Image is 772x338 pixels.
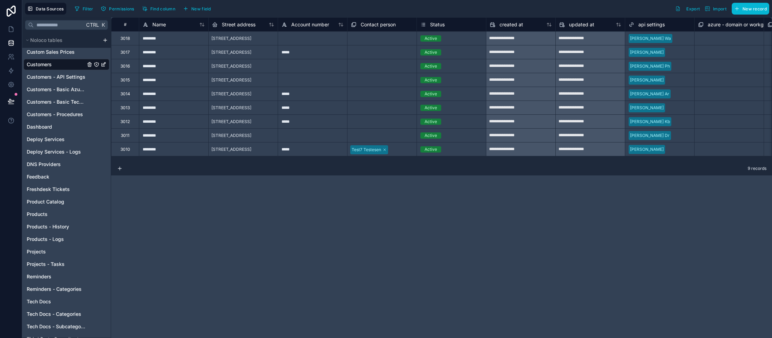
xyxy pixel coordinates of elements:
div: Active [425,119,437,125]
button: Permissions [98,3,136,14]
span: Name [152,21,166,28]
span: [STREET_ADDRESS] [211,91,251,97]
div: [PERSON_NAME] Ph [630,63,670,69]
span: New field [191,6,211,11]
button: Find column [140,3,178,14]
div: [PERSON_NAME] Kb [630,119,670,125]
span: Permissions [109,6,134,11]
span: [STREET_ADDRESS] [211,50,251,55]
button: Filter [72,3,96,14]
span: [STREET_ADDRESS] [211,133,251,138]
span: New record [742,6,767,11]
div: [PERSON_NAME] Ar [630,91,669,97]
div: 3014 [120,91,130,97]
div: Active [425,35,437,42]
button: Export [673,3,702,15]
span: Find column [150,6,175,11]
span: Data Sources [36,6,64,11]
div: Active [425,91,437,97]
div: 3010 [120,147,130,152]
div: [PERSON_NAME] [630,77,664,83]
div: Active [425,105,437,111]
span: api settings [638,21,665,28]
span: Export [686,6,700,11]
span: Street address [222,21,255,28]
div: 3013 [120,105,130,111]
button: Data Sources [25,3,66,15]
div: Test7 Testesen [352,147,381,153]
a: Permissions [98,3,139,14]
div: 3017 [120,50,130,55]
span: created at [500,21,523,28]
span: updated at [569,21,594,28]
a: New record [729,3,769,15]
div: [PERSON_NAME] Wa [630,35,671,42]
div: 3018 [120,36,130,41]
div: [PERSON_NAME] [630,146,664,153]
div: 3011 [121,133,129,138]
span: [STREET_ADDRESS] [211,63,251,69]
div: Active [425,132,437,139]
button: New field [181,3,213,14]
span: Account number [291,21,329,28]
div: 3016 [120,63,130,69]
span: K [101,23,106,27]
div: [PERSON_NAME] Dr [630,132,670,139]
div: Active [425,63,437,69]
div: [PERSON_NAME] [630,49,664,55]
div: 3015 [120,77,130,83]
button: New record [732,3,769,15]
span: [STREET_ADDRESS] [211,119,251,124]
span: Filter [83,6,93,11]
div: Active [425,146,437,153]
div: Active [425,77,437,83]
span: [STREET_ADDRESS] [211,147,251,152]
div: 3012 [120,119,130,124]
span: 9 records [748,166,766,171]
button: Import [702,3,729,15]
div: # [117,22,134,27]
span: Contact person [361,21,396,28]
span: [STREET_ADDRESS] [211,105,251,111]
span: Import [713,6,727,11]
span: [STREET_ADDRESS] [211,77,251,83]
span: Status [430,21,445,28]
div: [PERSON_NAME] [630,105,664,111]
div: Active [425,49,437,55]
span: Ctrl [85,20,100,29]
span: [STREET_ADDRESS] [211,36,251,41]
